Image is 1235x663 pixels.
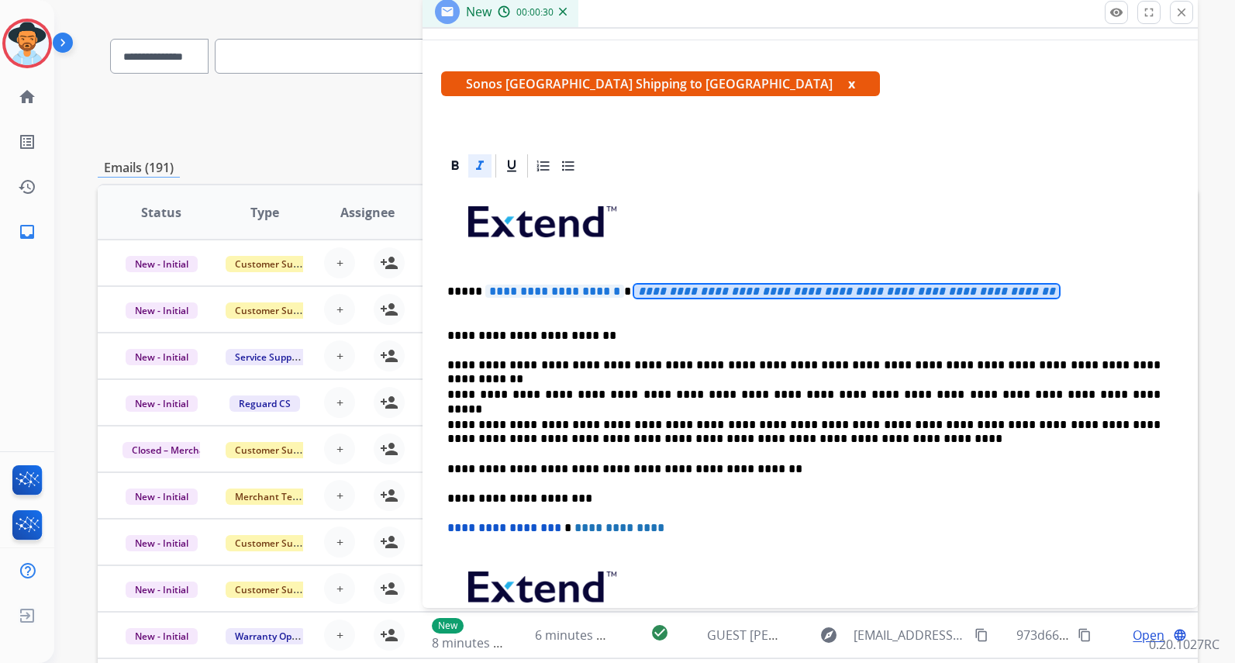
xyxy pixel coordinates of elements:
div: Italic [468,154,492,178]
mat-icon: remove_red_eye [1109,5,1123,19]
div: Bullet List [557,154,580,178]
mat-icon: person_add [380,393,398,412]
span: Status [141,203,181,222]
div: Underline [500,154,523,178]
span: + [336,347,343,365]
button: + [324,340,355,371]
span: Assignee [340,203,395,222]
mat-icon: person_add [380,440,398,458]
p: Emails (191) [98,158,180,178]
div: Bold [443,154,467,178]
span: New - Initial [126,395,198,412]
button: + [324,480,355,511]
button: + [324,573,355,604]
span: Warranty Ops [226,628,305,644]
mat-icon: home [18,88,36,106]
span: Merchant Team [226,489,316,505]
span: + [336,300,343,319]
span: New - Initial [126,582,198,598]
span: + [336,393,343,412]
span: Customer Support [226,442,326,458]
mat-icon: inbox [18,223,36,241]
mat-icon: person_add [380,533,398,551]
span: 8 minutes ago [432,634,515,651]
mat-icon: person_add [380,300,398,319]
span: Service Support [226,349,314,365]
button: + [324,294,355,325]
span: + [336,254,343,272]
p: 0.20.1027RC [1149,635,1219,654]
span: + [336,440,343,458]
mat-icon: close [1175,5,1188,19]
span: Closed – Merchant Transfer [122,442,264,458]
img: avatar [5,22,49,65]
span: New - Initial [126,628,198,644]
mat-icon: person_add [380,486,398,505]
mat-icon: history [18,178,36,196]
span: New - Initial [126,349,198,365]
span: + [336,579,343,598]
span: Open [1133,626,1164,644]
mat-icon: language [1173,628,1187,642]
button: x [848,74,855,93]
span: [EMAIL_ADDRESS][DOMAIN_NAME] [854,626,966,644]
button: + [324,387,355,418]
span: Customer Support [226,582,326,598]
button: + [324,433,355,464]
span: + [336,486,343,505]
span: New - Initial [126,256,198,272]
span: GUEST [PERSON_NAME]/ SO# 274B326946 [707,627,951,644]
span: Customer Support [226,302,326,319]
mat-icon: person_add [380,254,398,272]
div: Ordered List [532,154,555,178]
span: 6 minutes ago [535,627,618,644]
span: Customer Support [226,535,326,551]
span: + [336,533,343,551]
span: + [336,626,343,644]
mat-icon: check_circle [650,623,669,642]
span: 00:00:30 [516,6,554,19]
span: Customer Support [226,256,326,272]
span: New - Initial [126,302,198,319]
span: Reguard CS [229,395,300,412]
button: + [324,620,355,651]
button: + [324,527,355,558]
span: Sonos [GEOGRAPHIC_DATA] Shipping to [GEOGRAPHIC_DATA] [441,71,880,96]
span: New - Initial [126,535,198,551]
mat-icon: content_copy [975,628,988,642]
span: Type [250,203,279,222]
mat-icon: list_alt [18,133,36,151]
mat-icon: fullscreen [1142,5,1156,19]
span: New [466,3,492,20]
mat-icon: person_add [380,579,398,598]
p: New [432,618,464,634]
button: + [324,247,355,278]
span: New - Initial [126,489,198,505]
mat-icon: content_copy [1078,628,1092,642]
mat-icon: person_add [380,626,398,644]
mat-icon: explore [819,626,838,644]
mat-icon: person_add [380,347,398,365]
